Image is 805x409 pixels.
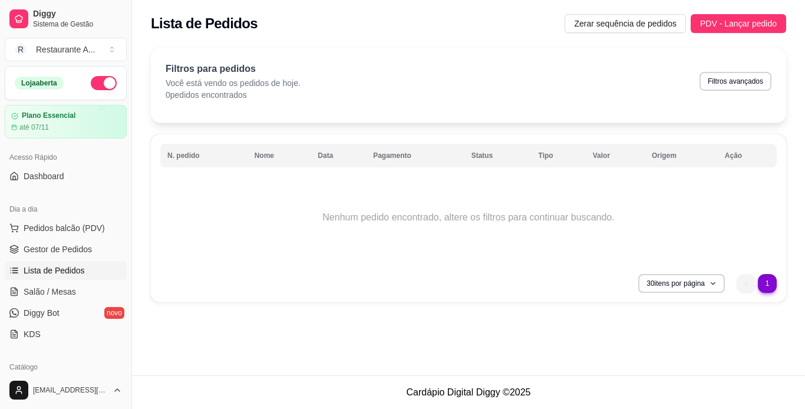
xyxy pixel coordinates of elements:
th: Nome [248,144,311,167]
button: PDV - Lançar pedido [691,14,786,33]
a: Salão / Mesas [5,282,127,301]
article: até 07/11 [19,123,49,132]
button: Alterar Status [91,76,117,90]
th: Valor [586,144,645,167]
div: Dia a dia [5,200,127,219]
button: Zerar sequência de pedidos [565,14,686,33]
article: Plano Essencial [22,111,75,120]
span: KDS [24,328,41,340]
th: Status [464,144,532,167]
span: Diggy Bot [24,307,60,319]
div: Restaurante A ... [36,44,95,55]
a: KDS [5,325,127,344]
p: Filtros para pedidos [166,62,301,76]
button: Filtros avançados [700,72,771,91]
span: [EMAIL_ADDRESS][DOMAIN_NAME] [33,385,108,395]
p: 0 pedidos encontrados [166,89,301,101]
div: Loja aberta [15,77,64,90]
span: Diggy [33,9,122,19]
th: Origem [645,144,718,167]
span: PDV - Lançar pedido [700,17,777,30]
footer: Cardápio Digital Diggy © 2025 [132,375,805,409]
a: Lista de Pedidos [5,261,127,280]
div: Acesso Rápido [5,148,127,167]
button: 30itens por página [638,274,725,293]
a: Plano Essencialaté 07/11 [5,105,127,138]
nav: pagination navigation [731,268,783,299]
span: Salão / Mesas [24,286,76,298]
span: Pedidos balcão (PDV) [24,222,105,234]
a: Dashboard [5,167,127,186]
a: Gestor de Pedidos [5,240,127,259]
td: Nenhum pedido encontrado, altere os filtros para continuar buscando. [160,170,777,265]
li: next page button [758,274,777,293]
h2: Lista de Pedidos [151,14,258,33]
th: Tipo [532,144,586,167]
button: Pedidos balcão (PDV) [5,219,127,238]
span: R [15,44,27,55]
a: Diggy Botnovo [5,304,127,322]
th: Pagamento [366,144,464,167]
span: Gestor de Pedidos [24,243,92,255]
button: Select a team [5,38,127,61]
span: Dashboard [24,170,64,182]
button: [EMAIL_ADDRESS][DOMAIN_NAME] [5,376,127,404]
th: N. pedido [160,144,248,167]
p: Você está vendo os pedidos de hoje. [166,77,301,89]
span: Sistema de Gestão [33,19,122,29]
span: Lista de Pedidos [24,265,85,276]
span: Zerar sequência de pedidos [574,17,677,30]
th: Data [311,144,366,167]
th: Ação [718,144,777,167]
a: DiggySistema de Gestão [5,5,127,33]
div: Catálogo [5,358,127,377]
